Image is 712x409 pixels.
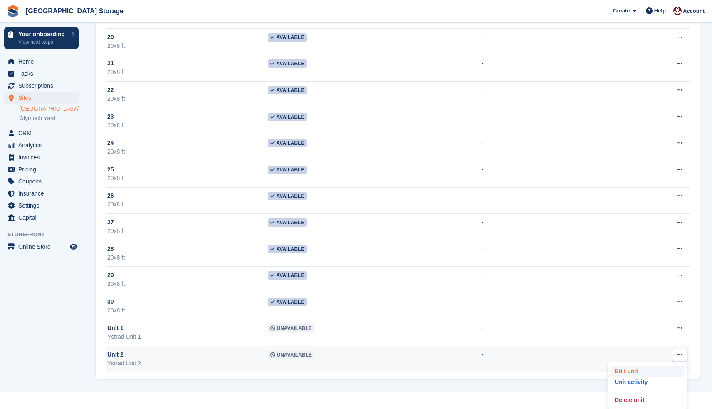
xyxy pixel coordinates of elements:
div: 20x8 ft [107,200,268,209]
span: Available [268,245,307,253]
td: - [482,161,610,187]
span: 23 [107,112,114,121]
a: Unit activity [611,377,684,387]
a: menu [4,200,79,211]
a: Your onboarding View next steps [4,27,79,49]
div: 20x8 ft [107,42,268,50]
span: Available [268,218,307,227]
a: [GEOGRAPHIC_DATA] Storage [22,4,127,18]
span: Capital [18,212,68,223]
img: Andrew Lacey [673,7,682,15]
span: Account [683,7,705,15]
td: - [482,293,610,320]
span: Analytics [18,139,68,151]
span: Storefront [7,231,83,239]
span: Available [268,166,307,174]
div: 20x8 ft [107,253,268,262]
span: 26 [107,191,114,200]
div: 20x8 ft [107,94,268,103]
span: Available [268,271,307,280]
a: menu [4,56,79,67]
a: menu [4,151,79,163]
a: Preview store [69,242,79,252]
td: - [482,346,610,372]
span: 29 [107,271,114,280]
span: Sites [18,92,68,104]
span: Tasks [18,68,68,79]
span: 20 [107,33,114,42]
div: 20x8 ft [107,147,268,156]
span: Available [268,113,307,121]
a: menu [4,68,79,79]
span: Unavailable [268,324,314,332]
div: 20x8 ft [107,227,268,235]
span: Pricing [18,164,68,175]
a: menu [4,127,79,139]
a: menu [4,212,79,223]
span: Available [268,86,307,94]
a: Edit unit [611,366,684,377]
div: 20x8 ft [107,68,268,77]
div: Ystrad Unit 2 [107,359,268,368]
span: Unit 1 [107,324,124,332]
td: - [482,267,610,293]
p: Your onboarding [18,31,68,37]
td: - [482,108,610,134]
div: 20x8 ft [107,306,268,315]
span: Help [654,7,666,15]
a: menu [4,241,79,253]
span: Unit 2 [107,350,124,359]
a: [GEOGRAPHIC_DATA] [19,105,79,113]
span: Home [18,56,68,67]
a: menu [4,164,79,175]
img: stora-icon-8386f47178a22dfd0bd8f6a31ec36ba5ce8667c1dd55bd0f319d3a0aa187defe.svg [7,5,19,17]
span: 24 [107,139,114,147]
span: Create [613,7,630,15]
span: Available [268,192,307,200]
span: Coupons [18,176,68,187]
span: Subscriptions [18,80,68,92]
td: - [482,82,610,108]
a: menu [4,188,79,199]
td: - [482,134,610,161]
a: menu [4,176,79,187]
div: Ystrad Unit 1 [107,332,268,341]
td: - [482,55,610,82]
span: Available [268,59,307,68]
p: View next steps [18,38,68,46]
span: CRM [18,127,68,139]
span: Insurance [18,188,68,199]
a: menu [4,80,79,92]
a: menu [4,139,79,151]
span: Available [268,33,307,42]
div: 20x8 ft [107,280,268,288]
div: 20x8 ft [107,174,268,183]
span: 21 [107,59,114,68]
span: 28 [107,245,114,253]
a: menu [4,92,79,104]
span: 25 [107,165,114,174]
span: 30 [107,297,114,306]
span: Available [268,298,307,306]
span: Unavailable [268,351,314,359]
span: Settings [18,200,68,211]
td: - [482,240,610,267]
td: - [482,187,610,214]
td: - [482,320,610,346]
span: Invoices [18,151,68,163]
div: 20x8 ft [107,121,268,130]
span: 22 [107,86,114,94]
a: Delete unit [611,394,684,405]
span: 27 [107,218,114,227]
span: Online Store [18,241,68,253]
td: - [482,214,610,240]
td: - [482,28,610,55]
span: Available [268,139,307,147]
a: Glymoch Yard [19,114,79,122]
